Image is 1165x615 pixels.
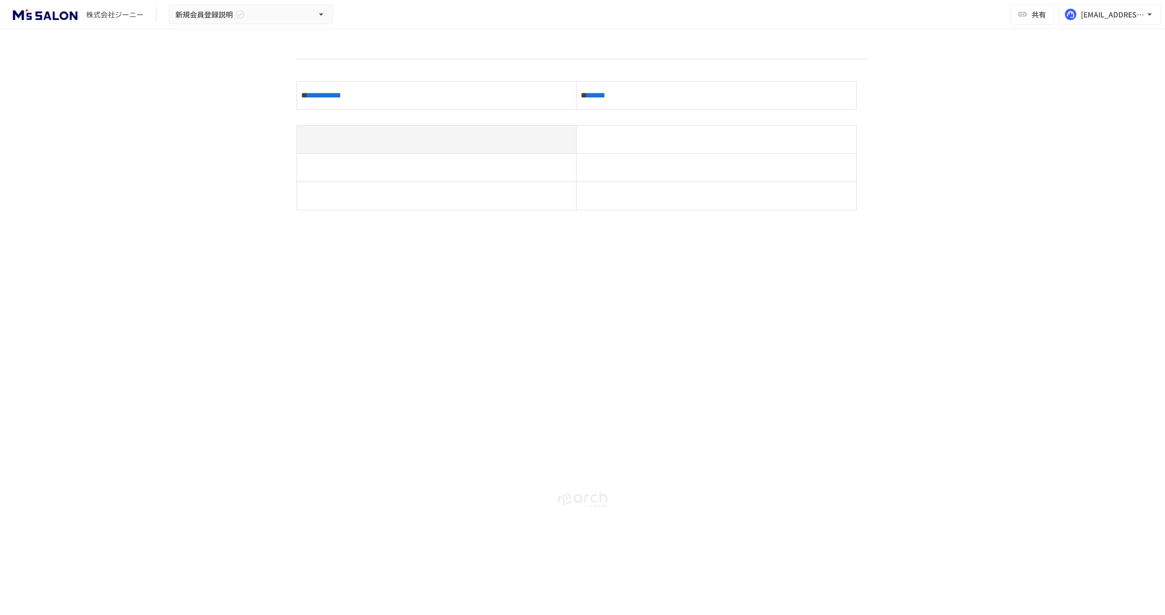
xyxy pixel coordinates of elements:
[1081,8,1144,21] div: [EMAIL_ADDRESS][DOMAIN_NAME]
[1032,9,1046,20] span: 共有
[169,5,333,25] button: 新規会員登録説明
[1011,4,1054,25] button: 共有
[12,6,78,23] img: uR8vTSKdklMXEQDRv4syRcVic50bBT2x3lbNcVSK8BN
[86,9,144,20] div: 株式会社ジーニー
[1058,4,1161,25] button: [EMAIL_ADDRESS][DOMAIN_NAME]
[175,8,233,21] span: 新規会員登録説明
